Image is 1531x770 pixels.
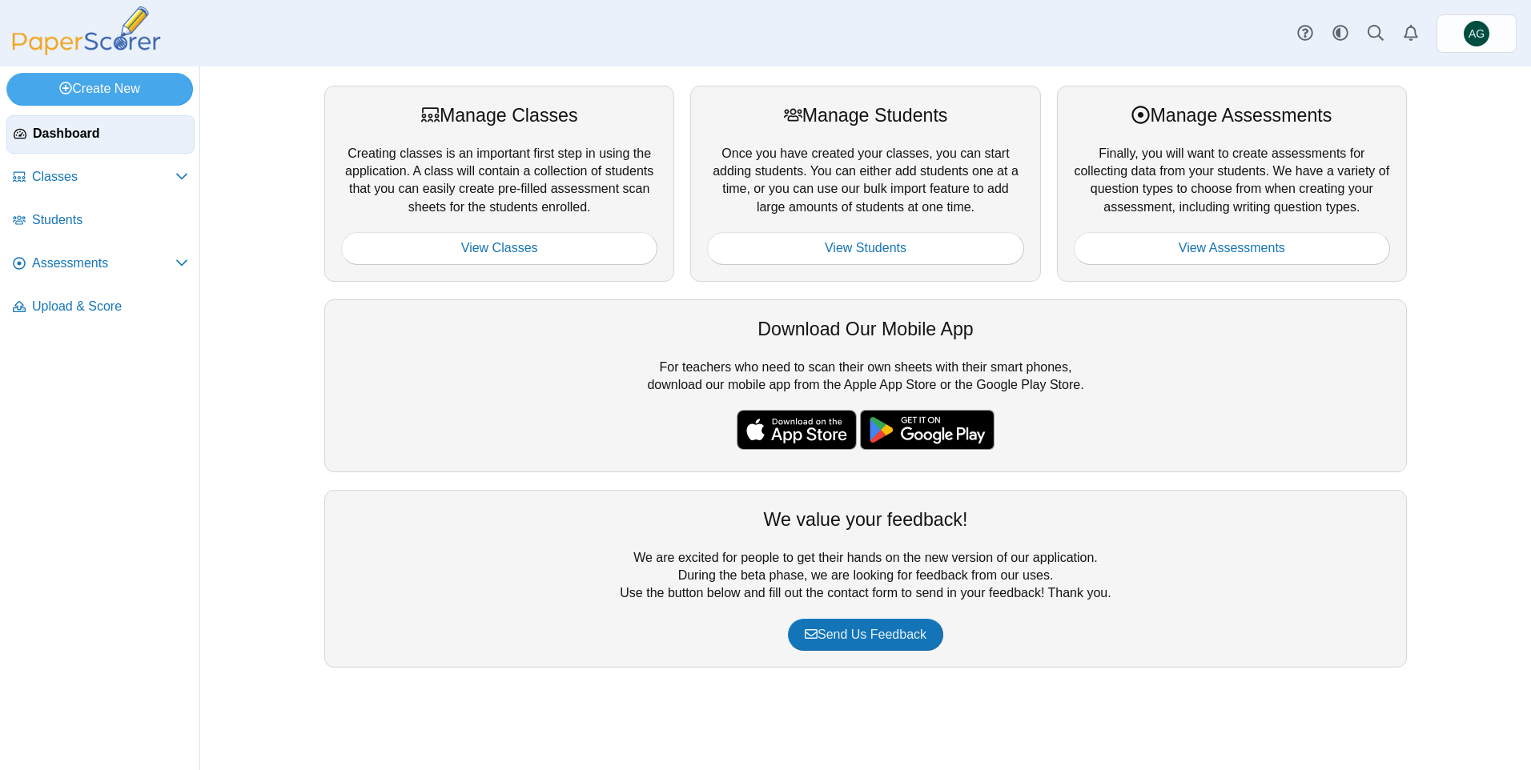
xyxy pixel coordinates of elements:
[788,619,943,651] a: Send Us Feedback
[341,232,657,264] a: View Classes
[1393,16,1429,51] a: Alerts
[1057,86,1407,281] div: Finally, you will want to create assessments for collecting data from your students. We have a va...
[324,490,1407,668] div: We are excited for people to get their hands on the new version of our application. During the be...
[737,410,857,450] img: apple-store-badge.svg
[6,288,195,327] a: Upload & Score
[6,158,195,197] a: Classes
[6,245,195,283] a: Assessments
[324,299,1407,472] div: For teachers who need to scan their own sheets with their smart phones, download our mobile app f...
[1464,21,1489,46] span: Asena Goren
[690,86,1040,281] div: Once you have created your classes, you can start adding students. You can either add students on...
[324,86,674,281] div: Creating classes is an important first step in using the application. A class will contain a coll...
[1074,232,1390,264] a: View Assessments
[6,44,167,58] a: PaperScorer
[341,316,1390,342] div: Download Our Mobile App
[707,232,1023,264] a: View Students
[341,102,657,128] div: Manage Classes
[6,73,193,105] a: Create New
[707,102,1023,128] div: Manage Students
[6,115,195,154] a: Dashboard
[32,211,188,229] span: Students
[6,6,167,55] img: PaperScorer
[1437,14,1517,53] a: Asena Goren
[860,410,995,450] img: google-play-badge.png
[341,507,1390,532] div: We value your feedback!
[33,125,187,142] span: Dashboard
[32,168,175,186] span: Classes
[32,255,175,272] span: Assessments
[805,628,926,641] span: Send Us Feedback
[6,202,195,240] a: Students
[1074,102,1390,128] div: Manage Assessments
[1469,28,1485,39] span: Asena Goren
[32,298,188,315] span: Upload & Score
